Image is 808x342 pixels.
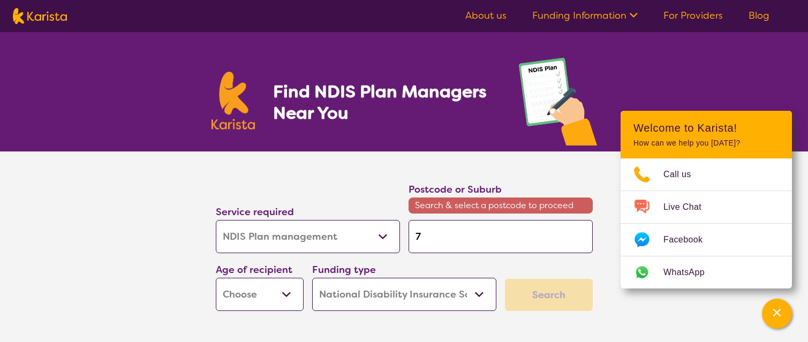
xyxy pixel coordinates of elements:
a: Funding Information [532,9,638,22]
span: Call us [663,166,704,183]
h2: Welcome to Karista! [633,121,779,134]
label: Age of recipient [216,263,292,276]
span: Search & select a postcode to proceed [409,197,593,214]
span: Live Chat [663,199,714,215]
img: Karista logo [212,72,255,130]
img: plan-management [519,58,597,151]
label: Postcode or Suburb [409,183,502,196]
button: Channel Menu [762,299,792,329]
a: About us [465,9,507,22]
input: Type [409,220,593,253]
span: WhatsApp [663,264,718,280]
a: For Providers [663,9,723,22]
p: How can we help you [DATE]? [633,139,779,148]
span: Facebook [663,232,715,248]
h1: Find NDIS Plan Managers Near You [273,81,497,124]
div: Channel Menu [621,111,792,288]
img: Karista logo [13,8,67,24]
ul: Choose channel [621,158,792,288]
a: Blog [749,9,769,22]
label: Service required [216,206,294,218]
label: Funding type [312,263,376,276]
a: Web link opens in a new tab. [621,256,792,288]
